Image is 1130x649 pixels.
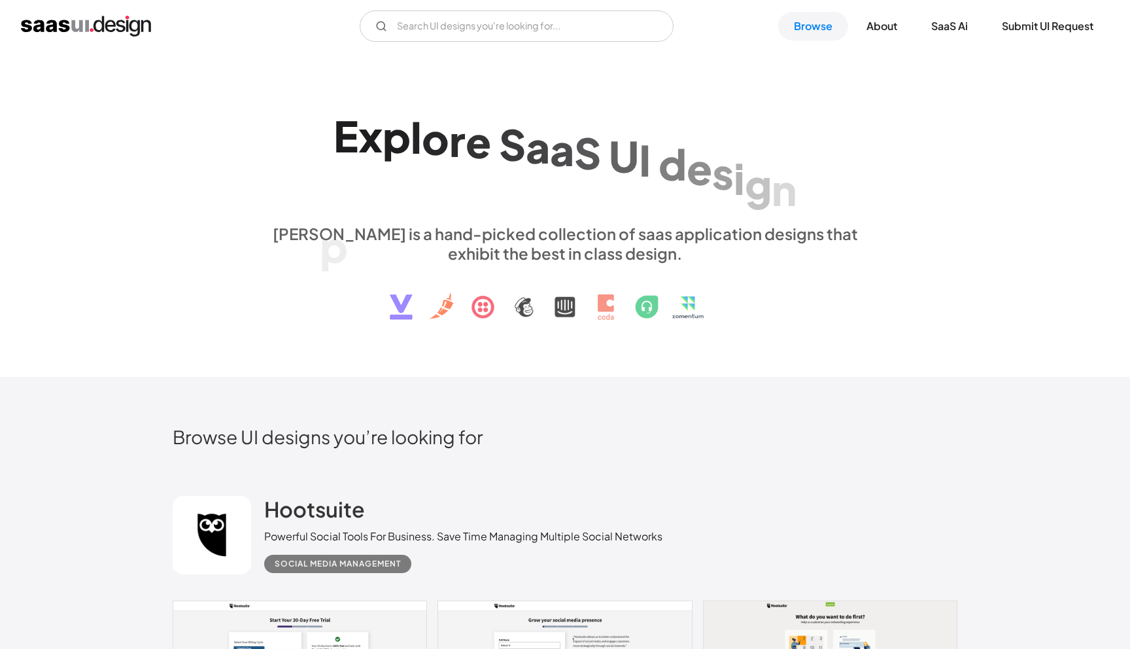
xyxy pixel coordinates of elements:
[687,143,712,194] div: e
[264,496,365,522] h2: Hootsuite
[449,114,466,165] div: r
[275,556,401,572] div: Social Media Management
[320,220,348,271] div: p
[21,16,151,37] a: home
[264,529,662,544] div: Powerful Social Tools For Business. Save Time Managing Multiple Social Networks
[383,111,411,162] div: p
[360,10,674,42] input: Search UI designs you're looking for...
[851,12,913,41] a: About
[499,119,526,169] div: S
[173,425,957,448] h2: Browse UI designs you’re looking for
[550,124,574,175] div: a
[264,224,866,263] div: [PERSON_NAME] is a hand-picked collection of saas application designs that exhibit the best in cl...
[659,139,687,189] div: d
[526,121,550,171] div: a
[264,111,866,211] h1: Explore SaaS UI design patterns & interactions.
[360,10,674,42] form: Email Form
[778,12,848,41] a: Browse
[916,12,984,41] a: SaaS Ai
[466,116,491,167] div: e
[574,128,601,178] div: S
[772,164,796,215] div: n
[745,158,772,209] div: g
[411,112,422,162] div: l
[334,111,358,161] div: E
[639,135,651,185] div: I
[986,12,1109,41] a: Submit UI Request
[358,111,383,161] div: x
[734,153,745,203] div: i
[264,496,365,529] a: Hootsuite
[712,148,734,198] div: s
[422,113,449,164] div: o
[367,263,763,331] img: text, icon, saas logo
[609,131,639,181] div: U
